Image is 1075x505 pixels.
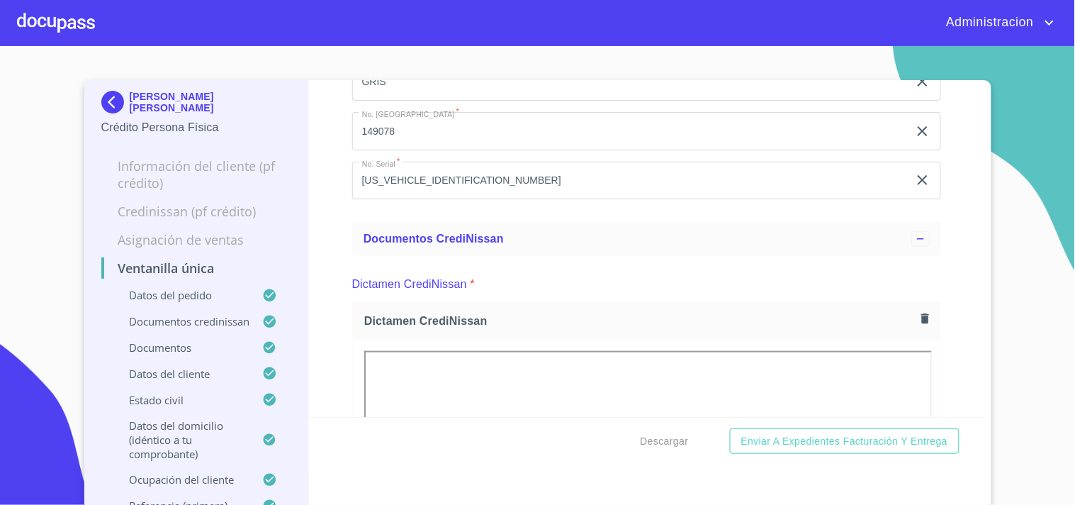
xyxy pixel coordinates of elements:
div: Documentos CrediNissan [352,222,941,256]
p: Documentos [101,340,263,355]
img: Docupass spot blue [101,91,130,113]
span: Administracion [935,11,1041,34]
p: Datos del domicilio (idéntico a tu comprobante) [101,418,263,461]
p: [PERSON_NAME] [PERSON_NAME] [130,91,292,113]
span: Descargar [641,433,689,450]
button: clear input [914,73,931,90]
button: clear input [914,123,931,140]
span: Enviar a Expedientes Facturación y Entrega [741,433,948,450]
span: Documentos CrediNissan [364,233,504,245]
p: Información del cliente (PF crédito) [101,157,292,192]
button: clear input [914,172,931,189]
p: Crédito Persona Física [101,119,292,136]
p: Asignación de Ventas [101,231,292,248]
p: Credinissan (PF crédito) [101,203,292,220]
p: Ventanilla única [101,260,292,277]
button: Enviar a Expedientes Facturación y Entrega [730,428,959,455]
p: Documentos CrediNissan [101,314,263,328]
div: [PERSON_NAME] [PERSON_NAME] [101,91,292,119]
p: Estado civil [101,393,263,407]
p: Dictamen CrediNissan [352,276,467,293]
p: Ocupación del Cliente [101,472,263,487]
button: Descargar [635,428,694,455]
p: Datos del cliente [101,367,263,381]
span: Dictamen CrediNissan [364,313,916,328]
button: account of current user [935,11,1058,34]
p: Datos del pedido [101,288,263,302]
